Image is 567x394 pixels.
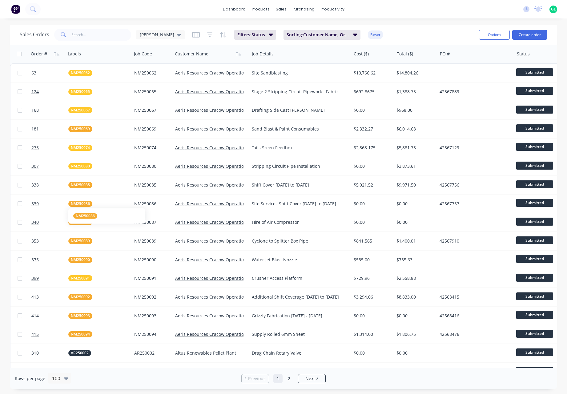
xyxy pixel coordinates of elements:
[516,106,553,113] span: Submitted
[175,107,249,113] a: Aeris Resources Cracow Operations
[175,163,249,169] a: Aeris Resources Cracow Operations
[249,5,273,14] div: products
[396,257,433,263] div: $735.63
[31,157,68,175] a: 307
[134,145,168,151] div: NM250074
[31,201,39,207] span: 339
[71,331,90,337] span: NM250094
[354,313,390,319] div: $0.00
[175,51,208,57] div: Customer Name
[140,31,174,38] span: [PERSON_NAME]
[440,331,508,337] div: 42568476
[31,331,39,337] span: 415
[252,126,344,132] div: Sand Blast & Paint Consumables
[252,257,344,263] div: Water Jet Blast Nozzle
[31,195,68,213] a: 339
[290,5,318,14] div: purchasing
[354,70,390,76] div: $10,766.62
[68,107,92,113] button: NM250067
[134,126,168,132] div: NM250069
[440,238,508,244] div: 42567910
[354,219,390,225] div: $0.00
[31,107,39,113] span: 168
[175,350,236,356] a: Altus Renewables Pellet Plant
[31,288,68,306] a: 413
[175,275,249,281] a: Aeris Resources Cracow Operations
[354,182,390,188] div: $5,021.52
[71,29,131,41] input: Search...
[31,176,68,194] a: 338
[134,257,168,263] div: NM250090
[68,294,92,300] button: NM250092
[71,89,90,95] span: NM250065
[31,344,68,362] a: 310
[31,313,39,319] span: 414
[396,219,433,225] div: $0.00
[220,5,249,14] a: dashboard
[31,363,68,381] a: 193
[239,374,328,383] ul: Pagination
[31,64,68,82] a: 63
[134,107,168,113] div: NM250067
[516,274,553,281] span: Submitted
[71,313,90,319] span: NM250093
[252,275,344,281] div: Crusher Access Platform
[273,5,290,14] div: sales
[354,145,390,151] div: $2,868.175
[31,139,68,157] a: 275
[252,201,344,207] div: Site Services Shift Cover [DATE] to [DATE]
[396,163,433,169] div: $3,873.61
[354,51,369,57] div: Cost ($)
[134,70,168,76] div: NM250062
[134,51,152,57] div: Job Code
[298,376,325,382] a: Next page
[31,238,39,244] span: 353
[516,330,553,337] span: Submitted
[354,126,390,132] div: $2,332.27
[31,219,39,225] span: 340
[71,238,90,244] span: NM250089
[11,5,20,14] img: Factory
[134,350,168,356] div: AR250002
[134,89,168,95] div: NM250065
[15,376,45,382] span: Rows per page
[354,294,390,300] div: $3,294.06
[479,30,510,40] button: Options
[440,145,508,151] div: 42567129
[396,70,433,76] div: $14,804.26
[71,294,90,300] span: NM250092
[283,30,360,40] button: Sorting:Customer Name, Order #
[31,251,68,269] a: 375
[71,275,90,281] span: NM250091
[305,376,315,382] span: Next
[396,331,433,337] div: $1,806.75
[516,292,553,300] span: Submitted
[237,32,265,38] span: Filters: Status
[134,163,168,169] div: NM250080
[440,201,508,207] div: 42567757
[354,201,390,207] div: $0.00
[71,182,90,188] span: NM250085
[68,257,92,263] button: NM250090
[354,350,390,356] div: $0.00
[31,257,39,263] span: 375
[252,238,344,244] div: Cyclone to Splitter Box Pipe
[396,294,433,300] div: $8,833.00
[134,219,168,225] div: NM250087
[68,313,92,319] button: NM250093
[68,51,81,57] div: Labels
[68,145,92,151] button: NM250074
[71,163,90,169] span: NM250080
[68,126,92,132] button: NM250069
[73,213,97,219] div: NM250086
[31,294,39,300] span: 413
[71,70,90,76] span: NM250062
[31,182,39,188] span: 338
[71,201,90,207] span: NM250086
[134,313,168,319] div: NM250093
[516,311,553,319] span: Submitted
[71,107,90,113] span: NM250067
[31,82,68,101] a: 124
[252,294,344,300] div: Additional Shift Coverage [DATE] to [DATE]
[396,126,433,132] div: $6,014.68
